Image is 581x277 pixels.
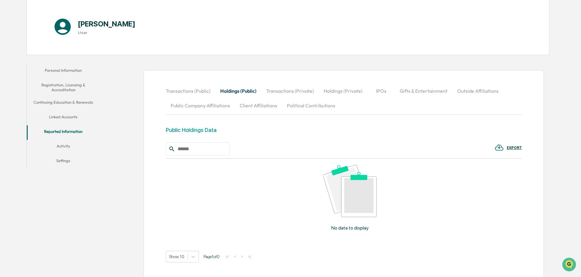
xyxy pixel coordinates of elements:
button: Gifts & Entertainment [395,84,452,98]
button: Holdings (Public) [215,84,261,98]
h3: User [78,30,135,35]
a: 🔎Data Lookup [4,86,41,97]
div: Public Holdings Data [166,127,217,133]
div: 🖐️ [6,77,11,82]
button: Public Company Affiliations [166,98,235,113]
a: Powered byPylon [43,103,74,108]
button: Linked Accounts [27,111,100,125]
span: Data Lookup [12,88,38,94]
button: Transactions (Public) [166,84,215,98]
iframe: Open customer support [562,257,578,273]
a: 🗄️Attestations [42,74,78,85]
button: Activity [27,140,100,154]
button: Transactions (Private) [261,84,319,98]
img: EXPORT [495,143,504,152]
button: Reported Information [27,125,100,140]
button: |< [224,254,231,259]
button: Political Contributions [282,98,340,113]
img: No data [323,165,377,217]
button: IPOs [367,84,395,98]
span: Preclearance [12,77,39,83]
img: 1746055101610-c473b297-6a78-478c-a979-82029cc54cd1 [6,47,17,57]
div: EXPORT [507,146,522,150]
p: No data to display [331,225,369,231]
button: Personal Information [27,64,100,79]
button: Client Affiliations [235,98,282,113]
button: Start new chat [103,48,111,56]
div: 🗄️ [44,77,49,82]
button: < [232,254,238,259]
a: 🖐️Preclearance [4,74,42,85]
span: Page 1 of 0 [204,254,220,259]
div: 🔎 [6,89,11,94]
button: >| [246,254,253,259]
div: secondary tabs example [166,84,522,113]
button: > [239,254,245,259]
span: Attestations [50,77,75,83]
button: Holdings (Private) [319,84,367,98]
button: Outside Affiliations [452,84,503,98]
span: Pylon [61,103,74,108]
h1: [PERSON_NAME] [78,19,135,28]
div: Start new chat [21,47,100,53]
button: Continuing Education & Renewals [27,96,100,111]
div: secondary tabs example [27,64,100,169]
p: How can we help? [6,13,111,23]
button: Registration, Licensing & Accreditation [27,79,100,96]
div: We're available if you need us! [21,53,77,57]
button: Settings [27,154,100,169]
